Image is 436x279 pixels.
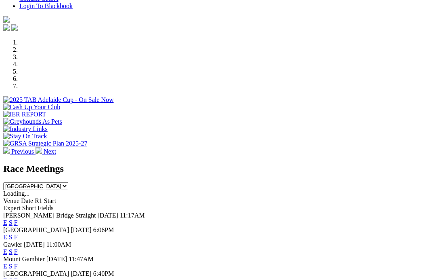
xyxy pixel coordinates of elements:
a: Previous [3,148,36,155]
a: E [3,234,7,241]
span: 6:40PM [93,270,114,277]
span: [DATE] [71,226,92,233]
a: S [9,248,13,255]
span: Next [44,148,56,155]
img: GRSA Strategic Plan 2025-27 [3,140,87,147]
span: Fields [38,205,53,211]
a: F [14,234,18,241]
a: F [14,219,18,226]
span: [PERSON_NAME] Bridge Straight [3,212,96,219]
img: 2025 TAB Adelaide Cup - On Sale Now [3,96,114,104]
span: [GEOGRAPHIC_DATA] [3,270,69,277]
img: chevron-right-pager-white.svg [36,147,42,154]
img: chevron-left-pager-white.svg [3,147,10,154]
span: Mount Gambier [3,256,45,262]
img: facebook.svg [3,24,10,31]
img: Stay On Track [3,133,47,140]
span: [DATE] [46,256,67,262]
span: Date [21,197,33,204]
span: [DATE] [24,241,45,248]
img: IER REPORT [3,111,46,118]
span: Expert [3,205,21,211]
span: Gawler [3,241,22,248]
a: E [3,263,7,270]
span: Short [22,205,36,211]
img: Cash Up Your Club [3,104,60,111]
a: S [9,219,13,226]
img: twitter.svg [11,24,18,31]
span: 6:06PM [93,226,114,233]
img: Industry Links [3,125,48,133]
a: E [3,248,7,255]
span: 11:00AM [46,241,71,248]
span: 11:17AM [120,212,145,219]
span: Venue [3,197,19,204]
a: F [14,263,18,270]
a: Login To Blackbook [19,2,73,9]
span: Loading... [3,190,29,197]
img: logo-grsa-white.png [3,16,10,23]
span: Previous [11,148,34,155]
span: 11:47AM [69,256,94,262]
a: Next [36,148,56,155]
a: E [3,219,7,226]
h2: Race Meetings [3,163,433,174]
span: [DATE] [71,270,92,277]
img: Greyhounds As Pets [3,118,62,125]
span: R1 Start [35,197,56,204]
span: [GEOGRAPHIC_DATA] [3,226,69,233]
a: S [9,234,13,241]
a: S [9,263,13,270]
span: [DATE] [97,212,118,219]
a: F [14,248,18,255]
